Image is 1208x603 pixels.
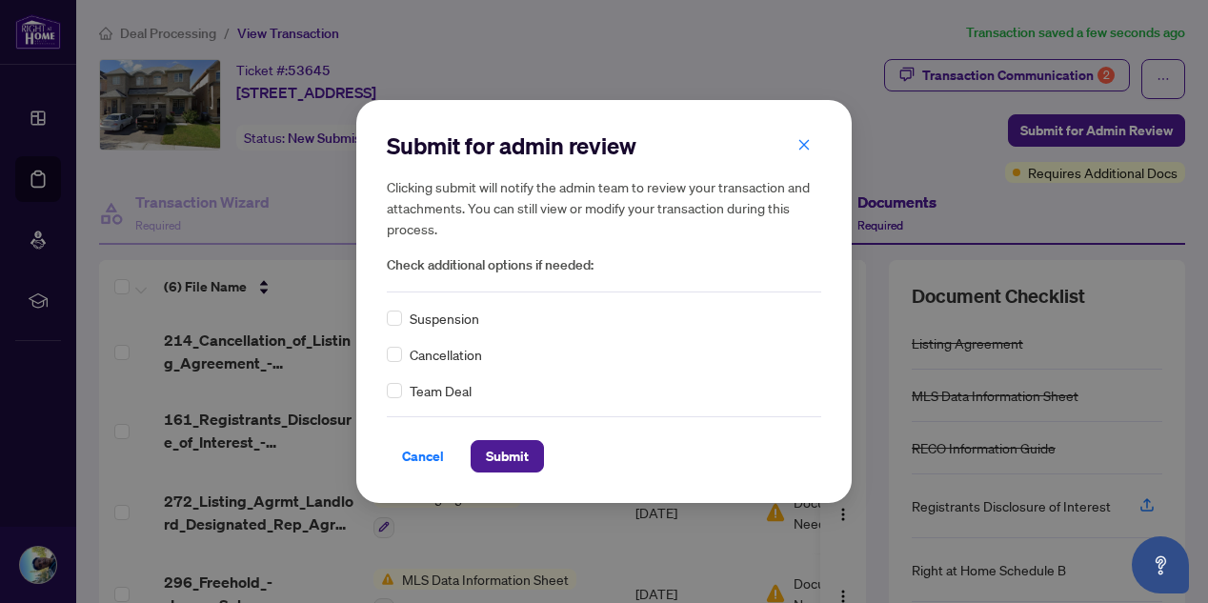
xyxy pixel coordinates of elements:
h5: Clicking submit will notify the admin team to review your transaction and attachments. You can st... [387,176,821,239]
button: Open asap [1132,536,1189,593]
span: Submit [486,441,529,472]
span: close [797,138,811,151]
button: Submit [471,440,544,472]
span: Cancellation [410,344,482,365]
span: Check additional options if needed: [387,254,821,276]
span: Team Deal [410,380,472,401]
button: Cancel [387,440,459,472]
span: Suspension [410,308,479,329]
h2: Submit for admin review [387,131,821,161]
span: Cancel [402,441,444,472]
